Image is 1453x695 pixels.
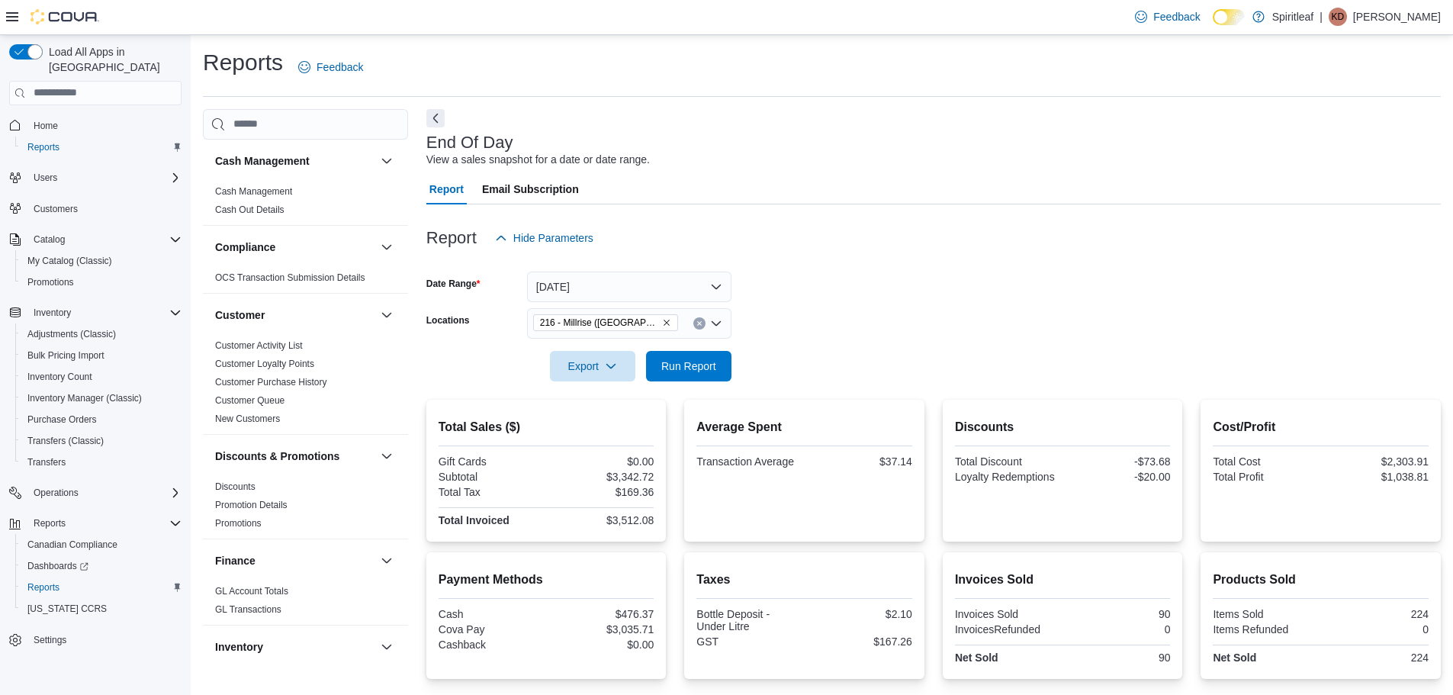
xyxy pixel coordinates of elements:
label: Date Range [426,278,481,290]
a: Promotions [215,518,262,529]
div: View a sales snapshot for a date or date range. [426,152,650,168]
span: Reports [21,578,182,597]
span: Reports [21,138,182,156]
div: $169.36 [549,486,654,498]
a: GL Transactions [215,604,281,615]
div: Finance [203,582,408,625]
span: My Catalog (Classic) [27,255,112,267]
div: Items Refunded [1213,623,1317,635]
span: Inventory Count [27,371,92,383]
button: Users [27,169,63,187]
a: Discounts [215,481,256,492]
span: Inventory Manager (Classic) [21,389,182,407]
span: 216 - Millrise ([GEOGRAPHIC_DATA]) [540,315,659,330]
span: [US_STATE] CCRS [27,603,107,615]
a: Bulk Pricing Import [21,346,111,365]
span: Settings [27,630,182,649]
div: $0.00 [549,639,654,651]
div: Cash [439,608,543,620]
a: Customer Activity List [215,340,303,351]
span: Purchase Orders [27,413,97,426]
a: Feedback [1129,2,1206,32]
a: Promotions [21,273,80,291]
button: Remove 216 - Millrise (Calgary) from selection in this group [662,318,671,327]
p: | [1320,8,1323,26]
span: Transfers (Classic) [27,435,104,447]
p: [PERSON_NAME] [1353,8,1441,26]
span: Settings [34,634,66,646]
span: Load All Apps in [GEOGRAPHIC_DATA] [43,44,182,75]
span: Canadian Compliance [21,536,182,554]
button: Purchase Orders [15,409,188,430]
button: Hide Parameters [489,223,600,253]
span: Bulk Pricing Import [27,349,104,362]
span: GL Account Totals [215,585,288,597]
span: Inventory Manager (Classic) [27,392,142,404]
button: Inventory Manager (Classic) [15,388,188,409]
div: Kelsey D [1329,8,1347,26]
span: Discounts [215,481,256,493]
span: Washington CCRS [21,600,182,618]
span: Promotions [27,276,74,288]
a: [US_STATE] CCRS [21,600,113,618]
span: Adjustments (Classic) [21,325,182,343]
h3: End Of Day [426,134,513,152]
span: 216 - Millrise (Calgary) [533,314,678,331]
a: Reports [21,578,66,597]
div: Total Profit [1213,471,1317,483]
a: Promotion Details [215,500,288,510]
button: Inventory Count [15,366,188,388]
span: Dashboards [21,557,182,575]
div: -$20.00 [1066,471,1170,483]
button: [US_STATE] CCRS [15,598,188,619]
span: Inventory [27,304,182,322]
button: Finance [378,552,396,570]
button: Cash Management [378,152,396,170]
strong: Net Sold [1213,652,1256,664]
span: Dark Mode [1213,25,1214,26]
span: Users [27,169,182,187]
button: Catalog [27,230,71,249]
span: Inventory Count [21,368,182,386]
div: $37.14 [808,455,912,468]
a: Feedback [292,52,369,82]
span: Customers [34,203,78,215]
a: Dashboards [15,555,188,577]
h2: Total Sales ($) [439,418,654,436]
button: Settings [3,629,188,651]
h3: Cash Management [215,153,310,169]
div: $3,035.71 [549,623,654,635]
input: Dark Mode [1213,9,1245,25]
div: $2,303.91 [1324,455,1429,468]
button: Reports [27,514,72,533]
div: Invoices Sold [955,608,1059,620]
span: Transfers [21,453,182,471]
button: Promotions [15,272,188,293]
div: $167.26 [808,635,912,648]
span: Cash Out Details [215,204,284,216]
button: Next [426,109,445,127]
button: Canadian Compliance [15,534,188,555]
span: Adjustments (Classic) [27,328,116,340]
button: Customer [378,306,396,324]
span: Cash Management [215,185,292,198]
span: Feedback [317,60,363,75]
div: Transaction Average [696,455,801,468]
div: Items Sold [1213,608,1317,620]
h2: Taxes [696,571,912,589]
span: Customer Activity List [215,339,303,352]
a: Customers [27,200,84,218]
div: Gift Cards [439,455,543,468]
span: New Customers [215,413,280,425]
h2: Payment Methods [439,571,654,589]
span: Catalog [27,230,182,249]
button: Cash Management [215,153,375,169]
h1: Reports [203,47,283,78]
button: Inventory [27,304,77,322]
span: Promotions [215,517,262,529]
span: Home [27,116,182,135]
a: Customer Purchase History [215,377,327,388]
div: $3,342.72 [549,471,654,483]
a: GL Account Totals [215,586,288,597]
div: $476.37 [549,608,654,620]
